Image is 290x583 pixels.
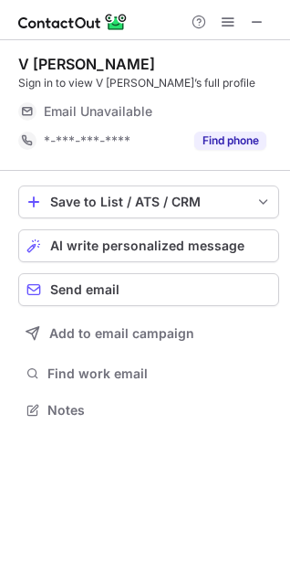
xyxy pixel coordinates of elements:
[18,55,155,73] div: V [PERSON_NAME]
[18,361,279,387] button: Find work email
[50,238,244,253] span: AI write personalized message
[47,402,272,419] span: Notes
[50,282,119,297] span: Send email
[18,75,279,91] div: Sign in to view V [PERSON_NAME]’s full profile
[18,185,279,218] button: save-profile-one-click
[18,229,279,262] button: AI write personalized message
[49,326,194,341] span: Add to email campaign
[194,132,266,150] button: Reveal Button
[18,273,279,306] button: Send email
[44,103,152,120] span: Email Unavailable
[47,366,272,382] span: Find work email
[18,317,279,350] button: Add to email campaign
[18,397,279,423] button: Notes
[50,195,247,209] div: Save to List / ATS / CRM
[18,11,128,33] img: ContactOut v5.3.10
